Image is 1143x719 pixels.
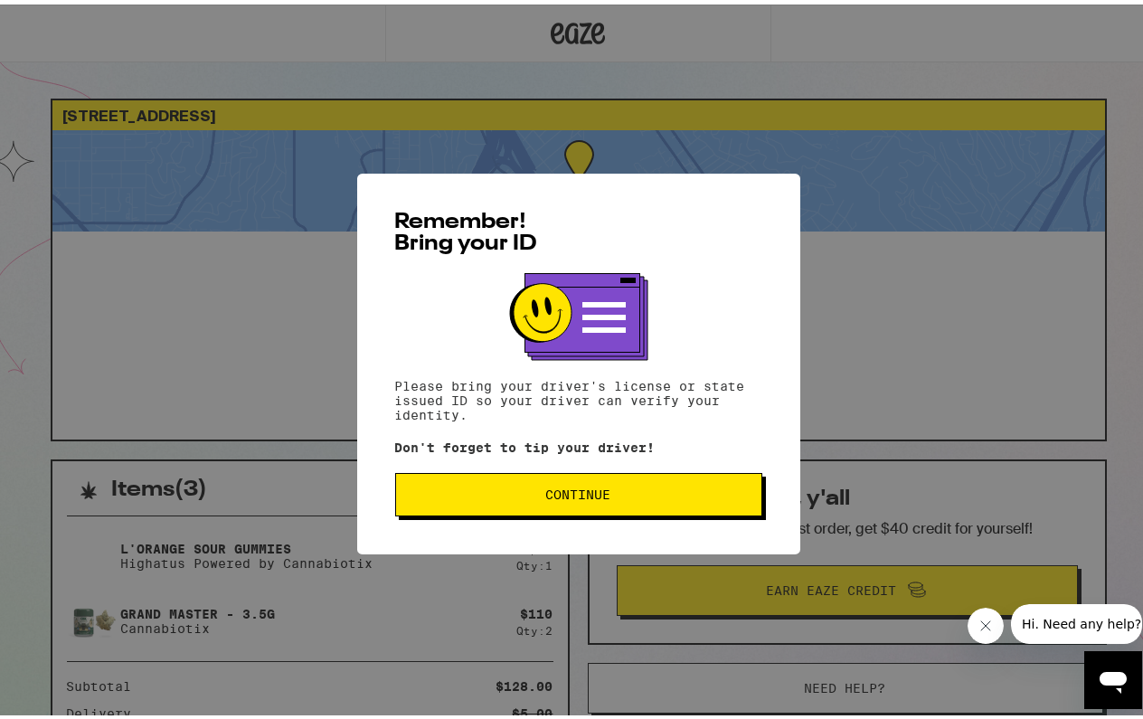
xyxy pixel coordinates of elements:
[1084,647,1142,705] iframe: Button to launch messaging window
[395,468,762,512] button: Continue
[395,207,538,251] span: Remember! Bring your ID
[968,603,1004,639] iframe: Close message
[546,484,611,497] span: Continue
[395,374,762,418] p: Please bring your driver's license or state issued ID so your driver can verify your identity.
[1011,600,1142,639] iframe: Message from company
[395,436,762,450] p: Don't forget to tip your driver!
